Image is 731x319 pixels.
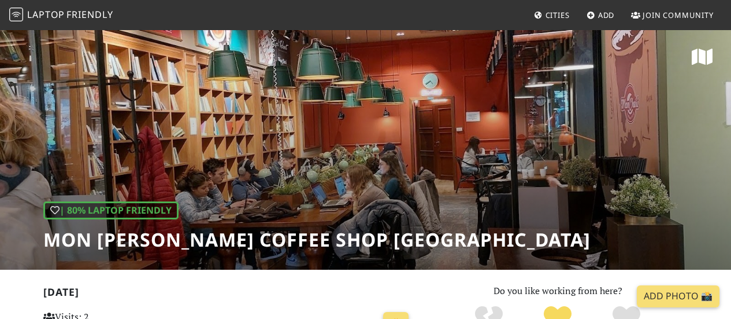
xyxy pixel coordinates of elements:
[27,8,65,21] span: Laptop
[643,10,714,20] span: Join Community
[546,10,570,20] span: Cities
[598,10,615,20] span: Add
[626,5,718,25] a: Join Community
[43,229,591,251] h1: Mon [PERSON_NAME] Coffee Shop [GEOGRAPHIC_DATA]
[529,5,574,25] a: Cities
[9,5,113,25] a: LaptopFriendly LaptopFriendly
[428,284,688,299] p: Do you like working from here?
[9,8,23,21] img: LaptopFriendly
[66,8,113,21] span: Friendly
[43,201,179,220] div: | 80% Laptop Friendly
[43,286,414,303] h2: [DATE]
[582,5,619,25] a: Add
[637,285,719,307] a: Add Photo 📸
